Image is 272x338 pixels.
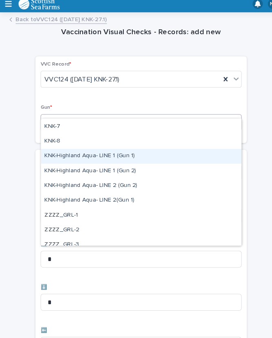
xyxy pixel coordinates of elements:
div: ZZZZ_GRL-2 [39,219,233,233]
span: ⬅️ [39,320,45,325]
span: VVC124 ([DATE] KNK-27.1) [43,77,115,85]
div: KNK-Highland Aqua- LINE 1 (Gun 2) [39,162,233,176]
div: KNK-7 [39,119,233,134]
div: ZZZZ_GRL-3 [39,233,233,248]
div: NJ [258,3,268,13]
img: uOABhIYSsOPhGJQdTwEw [18,3,58,13]
div: ZZZZ_GRL-1 [39,205,233,219]
div: KNK-Highland Aqua- LINE 1 (Gun 1) [39,148,233,162]
div: KNK-Highland Aqua- LINE 2(Gun 1) [39,191,233,205]
div: KNK-8 [39,134,233,148]
span: Gun [39,105,50,110]
h1: Vaccination Visual Checks - Records: add new [34,31,238,41]
a: Back toVVC124 ([DATE] KNK-27.1) [15,18,103,27]
span: VVC Record [39,64,69,69]
div: KNK-Highland Aqua- LINE 2 (Gun 2) [39,176,233,191]
span: ⬇️ [39,279,45,284]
